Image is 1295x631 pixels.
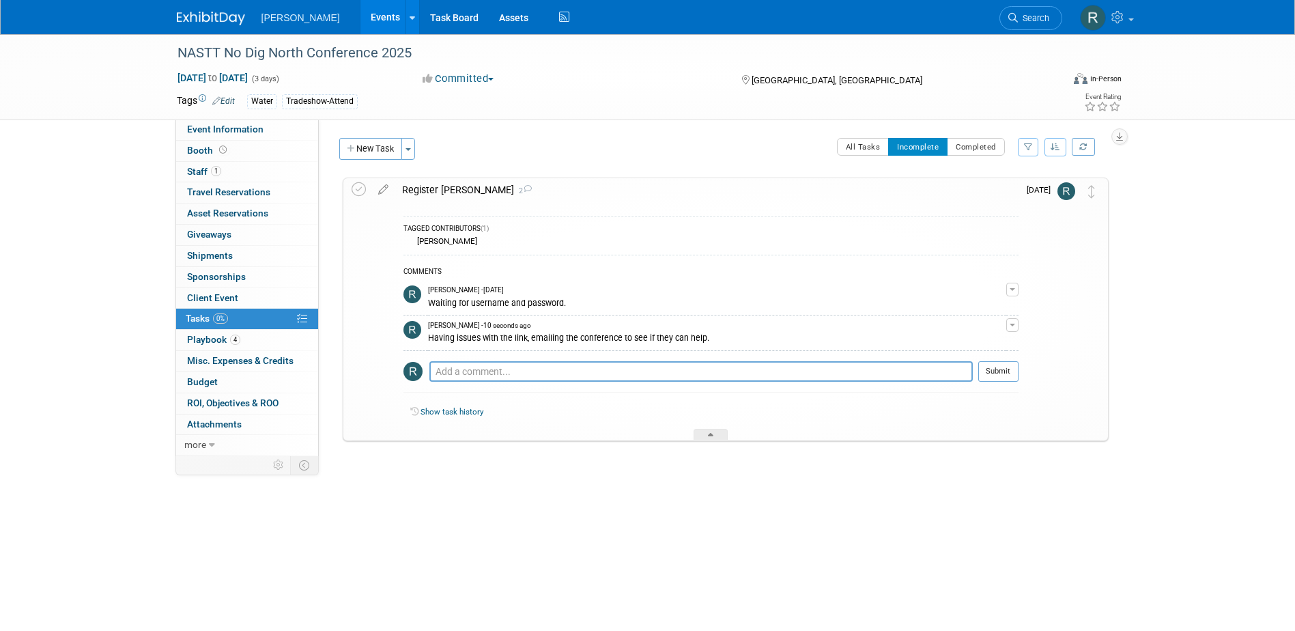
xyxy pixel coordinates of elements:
[176,267,318,288] a: Sponsorships
[176,204,318,224] a: Asset Reservations
[177,72,248,84] span: [DATE] [DATE]
[176,141,318,161] a: Booth
[187,376,218,387] span: Budget
[176,309,318,329] a: Tasks0%
[187,250,233,261] span: Shipments
[187,292,238,303] span: Client Event
[176,372,318,393] a: Budget
[187,271,246,282] span: Sponsorships
[187,355,294,366] span: Misc. Expenses & Credits
[403,321,421,339] img: Rebecca Deis
[418,72,499,86] button: Committed
[247,94,277,109] div: Water
[428,331,1006,343] div: Having issues with the link, emailing the conference to see if they can help.
[290,456,318,474] td: Toggle Event Tabs
[267,456,291,474] td: Personalize Event Tab Strip
[403,285,421,303] img: Rebecca Deis
[428,296,1006,309] div: Waiting for username and password.
[421,407,483,417] a: Show task history
[1072,138,1095,156] a: Refresh
[403,362,423,381] img: Rebecca Deis
[176,415,318,435] a: Attachments
[982,71,1122,92] div: Event Format
[176,120,318,140] a: Event Information
[176,330,318,350] a: Playbook4
[177,12,245,25] img: ExhibitDay
[187,397,279,408] span: ROI, Objectives & ROO
[176,351,318,371] a: Misc. Expenses & Credits
[187,124,264,135] span: Event Information
[978,361,1019,382] button: Submit
[403,224,1019,236] div: TAGGED CONTRIBUTORS
[212,96,235,106] a: Edit
[176,246,318,266] a: Shipments
[211,166,221,176] span: 1
[947,138,1005,156] button: Completed
[339,138,402,160] button: New Task
[481,225,489,232] span: (1)
[206,72,219,83] span: to
[752,75,922,85] span: [GEOGRAPHIC_DATA], [GEOGRAPHIC_DATA]
[837,138,890,156] button: All Tasks
[230,335,240,345] span: 4
[403,266,1019,280] div: COMMENTS
[176,288,318,309] a: Client Event
[1074,73,1087,84] img: Format-Inperson.png
[251,74,279,83] span: (3 days)
[1018,13,1049,23] span: Search
[187,334,240,345] span: Playbook
[187,186,270,197] span: Travel Reservations
[414,236,477,246] div: [PERSON_NAME]
[282,94,358,109] div: Tradeshow-Attend
[1080,5,1106,31] img: Rebecca Deis
[1027,185,1057,195] span: [DATE]
[1057,182,1075,200] img: Rebecca Deis
[176,162,318,182] a: Staff1
[261,12,340,23] span: [PERSON_NAME]
[1088,185,1095,198] i: Move task
[395,178,1019,201] div: Register [PERSON_NAME]
[187,419,242,430] span: Attachments
[173,41,1042,66] div: NASTT No Dig North Conference 2025
[999,6,1062,30] a: Search
[428,321,531,331] span: [PERSON_NAME] - 10 seconds ago
[187,208,268,219] span: Asset Reservations
[177,94,235,109] td: Tags
[176,393,318,414] a: ROI, Objectives & ROO
[888,138,948,156] button: Incomplete
[176,182,318,203] a: Travel Reservations
[428,285,504,295] span: [PERSON_NAME] - [DATE]
[1090,74,1122,84] div: In-Person
[186,313,228,324] span: Tasks
[187,145,229,156] span: Booth
[176,225,318,245] a: Giveaways
[184,439,206,450] span: more
[176,435,318,455] a: more
[187,229,231,240] span: Giveaways
[213,313,228,324] span: 0%
[371,184,395,196] a: edit
[187,166,221,177] span: Staff
[514,186,532,195] span: 2
[216,145,229,155] span: Booth not reserved yet
[1084,94,1121,100] div: Event Rating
